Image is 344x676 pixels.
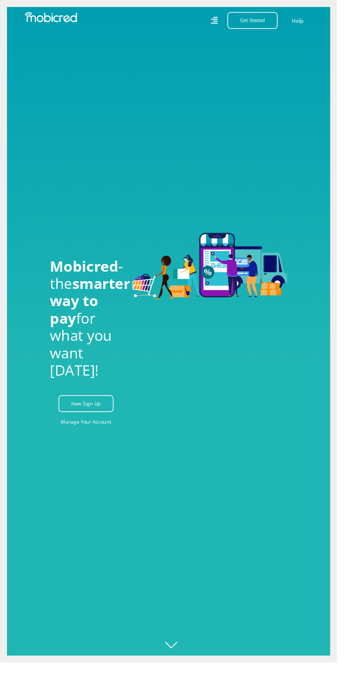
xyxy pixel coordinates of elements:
[62,423,114,438] a: Manage Your Account
[135,238,293,306] img: Welcome to Mobicred
[51,263,125,387] h1: - the for what you want [DATE]!
[51,279,133,334] span: smarter way to pay
[51,261,121,281] span: Mobicred
[232,12,283,29] button: Get Started
[297,16,310,26] a: Help
[25,12,79,23] img: Mobicred
[60,403,116,420] a: New Sign Up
